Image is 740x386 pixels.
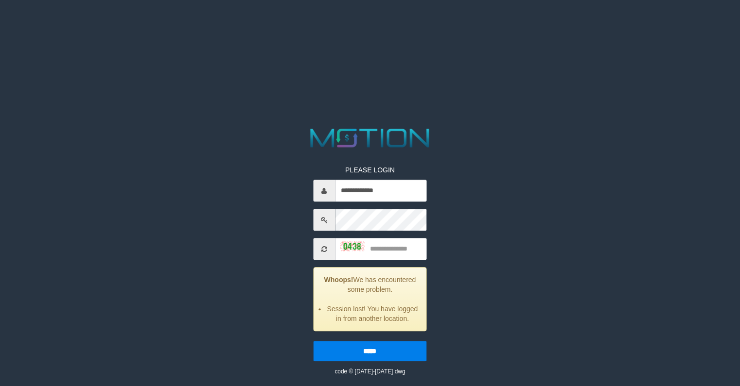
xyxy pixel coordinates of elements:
div: We has encountered some problem. [313,268,427,332]
p: PLEASE LOGIN [313,166,427,175]
small: code © [DATE]-[DATE] dwg [335,369,405,375]
li: Session lost! You have logged in from another location. [326,304,419,324]
strong: Whoops! [324,276,353,284]
img: MOTION_logo.png [305,125,435,151]
img: captcha [340,241,364,251]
